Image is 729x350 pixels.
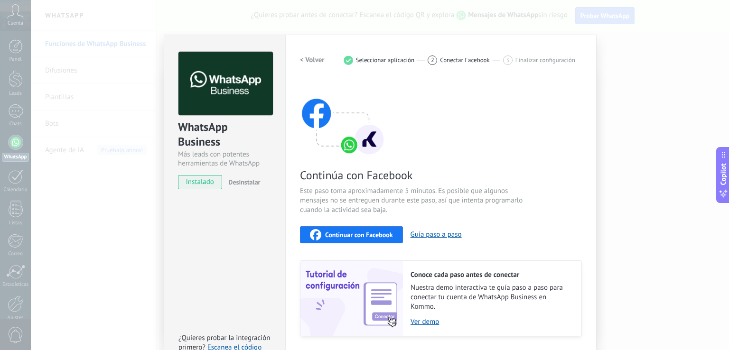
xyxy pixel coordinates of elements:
[300,80,385,156] img: connect with facebook
[300,168,526,183] span: Continúa con Facebook
[506,56,509,64] span: 3
[228,178,260,186] span: Desinstalar
[411,317,572,326] a: Ver demo
[178,120,271,150] div: WhatsApp Business
[325,231,393,238] span: Continuar con Facebook
[224,175,260,189] button: Desinstalar
[178,150,271,168] div: Más leads con potentes herramientas de WhatsApp
[440,56,490,64] span: Conectar Facebook
[178,175,222,189] span: instalado
[300,226,403,243] button: Continuar con Facebook
[411,230,462,239] button: Guía paso a paso
[411,270,572,279] h2: Conoce cada paso antes de conectar
[431,56,434,64] span: 2
[300,186,526,215] span: Este paso toma aproximadamente 5 minutos. Es posible que algunos mensajes no se entreguen durante...
[300,55,325,64] h2: < Volver
[356,56,415,64] span: Seleccionar aplicación
[515,56,575,64] span: Finalizar configuración
[719,164,728,185] span: Copilot
[178,52,273,116] img: logo_main.png
[411,283,572,312] span: Nuestra demo interactiva te guía paso a paso para conectar tu cuenta de WhatsApp Business en Kommo.
[300,52,325,69] button: < Volver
